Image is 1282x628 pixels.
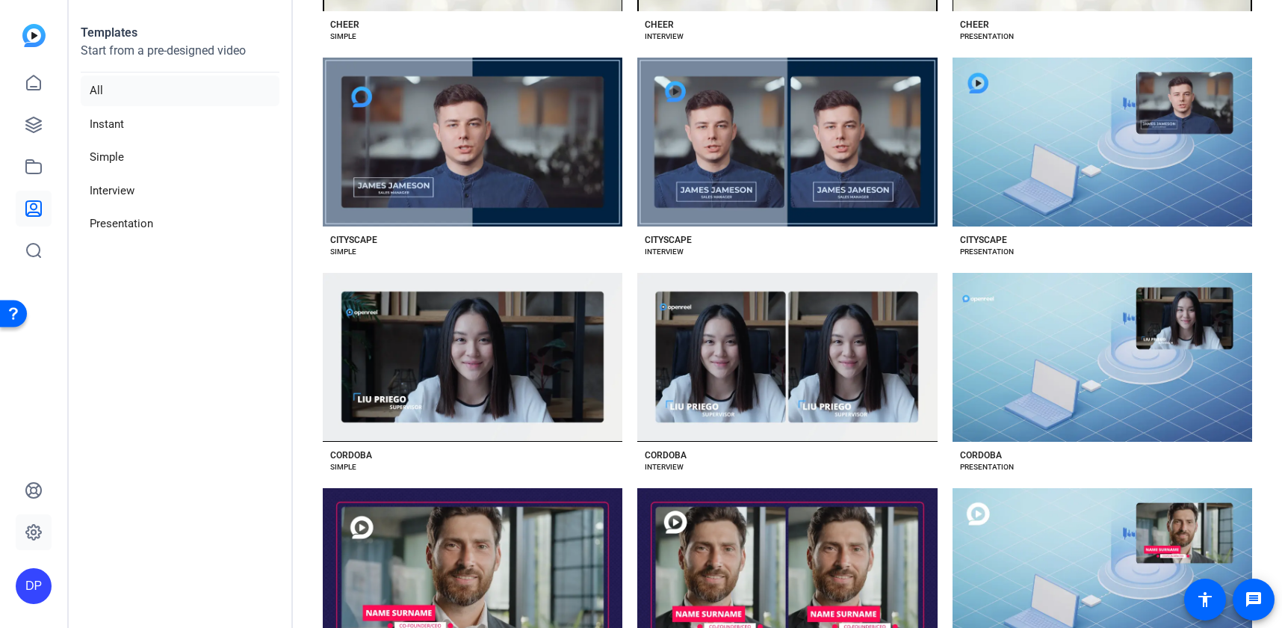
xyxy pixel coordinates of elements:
mat-icon: accessibility [1196,591,1214,609]
mat-icon: message [1245,591,1263,609]
strong: Templates [81,25,137,40]
div: CITYSCAPE [960,234,1007,246]
div: INTERVIEW [645,31,684,43]
img: blue-gradient.svg [22,24,46,47]
div: CHEER [645,19,674,31]
div: INTERVIEW [645,246,684,258]
li: Presentation [81,209,279,239]
button: Template image [953,58,1252,227]
div: SIMPLE [330,31,356,43]
div: PRESENTATION [960,461,1014,473]
button: Template image [323,273,622,442]
button: Template image [323,58,622,227]
div: INTERVIEW [645,461,684,473]
div: SIMPLE [330,461,356,473]
li: Instant [81,109,279,140]
div: CORDOBA [645,449,687,461]
div: CHEER [960,19,989,31]
li: All [81,76,279,106]
button: Template image [637,273,937,442]
div: PRESENTATION [960,31,1014,43]
div: CORDOBA [330,449,372,461]
button: Template image [953,273,1252,442]
li: Interview [81,176,279,206]
div: DP [16,568,52,604]
div: CORDOBA [960,449,1002,461]
div: CITYSCAPE [330,234,377,246]
div: SIMPLE [330,246,356,258]
div: CHEER [330,19,359,31]
div: CITYSCAPE [645,234,692,246]
div: PRESENTATION [960,246,1014,258]
li: Simple [81,142,279,173]
p: Start from a pre-designed video [81,42,279,73]
button: Template image [637,58,937,227]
